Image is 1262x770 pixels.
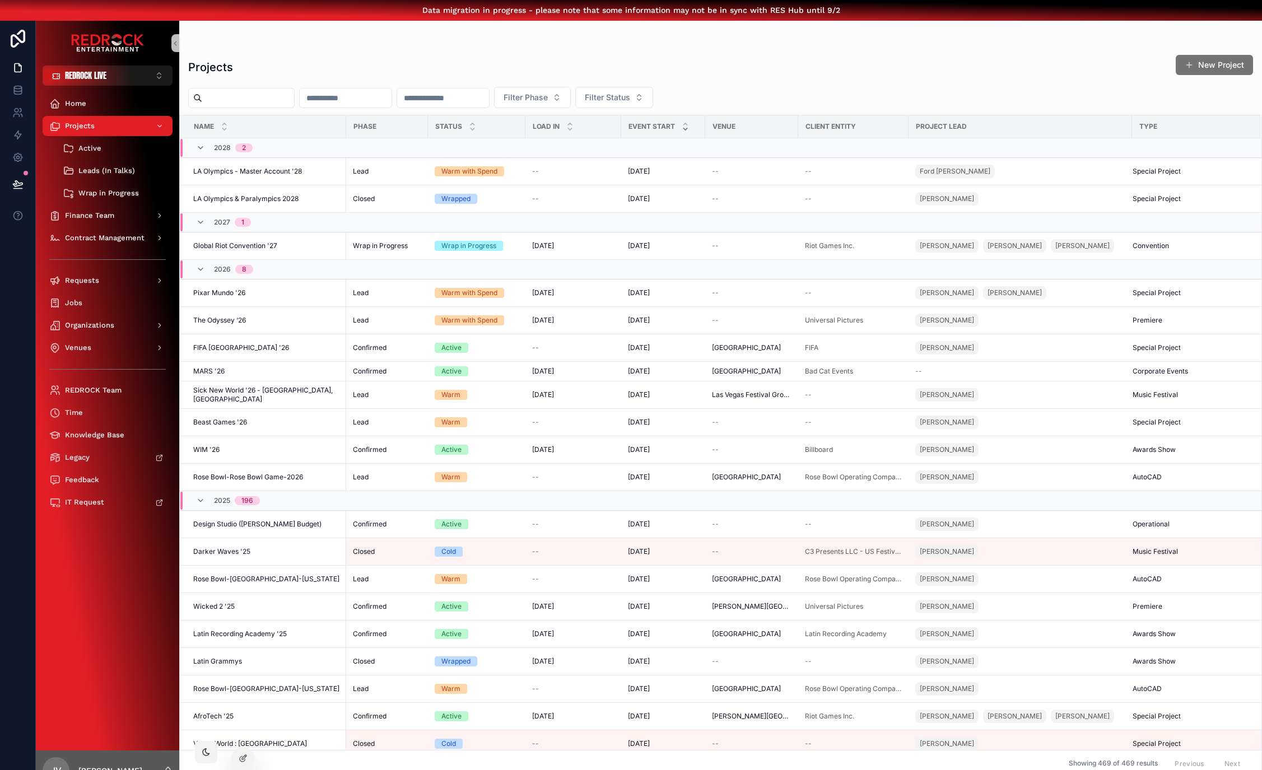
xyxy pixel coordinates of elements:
[43,447,173,468] a: Legacy
[1133,241,1247,250] a: Convention
[36,86,179,527] div: scrollable content
[193,367,339,376] a: MARS '26
[193,418,339,427] a: Beast Games '26
[805,418,902,427] a: --
[1133,390,1247,399] a: Music Festival
[193,418,247,427] span: Beast Games '26
[532,473,539,482] span: --
[712,288,791,297] a: --
[441,390,460,400] div: Warm
[78,189,139,198] span: Wrap in Progress
[983,239,1046,253] a: [PERSON_NAME]
[628,547,650,556] span: [DATE]
[1133,343,1181,352] span: Special Project
[1133,241,1169,250] span: Convention
[71,34,144,52] img: App logo
[628,473,698,482] a: [DATE]
[435,547,519,557] a: Cold
[805,167,812,176] span: --
[78,144,101,153] span: Active
[805,343,818,352] span: FIFA
[1133,167,1181,176] span: Special Project
[532,473,614,482] a: --
[628,445,650,454] span: [DATE]
[805,367,853,376] a: Bad Cat Events
[43,492,173,512] a: IT Request
[915,237,1125,255] a: [PERSON_NAME][PERSON_NAME][PERSON_NAME]
[805,288,812,297] span: --
[353,241,408,250] span: Wrap in Progress
[43,315,173,335] a: Organizations
[78,166,135,175] span: Leads (In Talks)
[712,390,791,399] a: Las Vegas Festival Grounds
[712,520,791,529] a: --
[353,390,369,399] span: Lead
[353,473,369,482] span: Lead
[214,496,230,505] span: 2025
[915,441,1125,459] a: [PERSON_NAME]
[1133,520,1170,529] span: Operational
[805,343,902,352] a: FIFA
[988,288,1042,297] span: [PERSON_NAME]
[712,473,791,482] a: [GEOGRAPHIC_DATA]
[532,288,554,297] span: [DATE]
[628,473,650,482] span: [DATE]
[353,167,369,176] span: Lead
[805,473,902,482] a: Rose Bowl Operating Company
[353,367,386,376] span: Confirmed
[494,87,571,108] button: Select Button
[920,390,974,399] span: [PERSON_NAME]
[532,520,539,529] span: --
[193,167,339,176] a: LA Olympics - Master Account '28
[193,343,289,352] span: FIFA [GEOGRAPHIC_DATA] '26
[353,473,421,482] a: Lead
[65,276,99,285] span: Requests
[65,475,99,484] span: Feedback
[193,194,339,203] a: LA Olympics & Paralympics 2028
[193,194,299,203] span: LA Olympics & Paralympics 2028
[193,241,277,250] span: Global Riot Convention '27
[193,316,339,325] a: The Odyssey ‘26
[441,166,497,176] div: Warm with Spend
[65,498,104,507] span: IT Request
[712,167,791,176] a: --
[193,547,339,556] a: Darker Waves '25
[915,416,979,429] a: [PERSON_NAME]
[532,241,554,250] span: [DATE]
[805,167,902,176] a: --
[353,288,421,297] a: Lead
[56,183,173,203] a: Wrap in Progress
[805,520,902,529] a: --
[805,367,902,376] a: Bad Cat Events
[214,218,230,227] span: 2027
[214,265,231,274] span: 2026
[532,418,614,427] a: --
[43,116,173,136] a: Projects
[712,520,719,529] span: --
[1133,316,1247,325] a: Premiere
[193,288,245,297] span: Pixar Mundo '26
[1133,418,1181,427] span: Special Project
[532,288,614,297] a: [DATE]
[441,315,497,325] div: Warm with Spend
[193,473,339,482] a: Rose Bowl-Rose Bowl Game-2026
[65,453,90,462] span: Legacy
[56,161,173,181] a: Leads (In Talks)
[712,241,719,250] span: --
[43,338,173,358] a: Venues
[805,316,863,325] a: Universal Pictures
[915,339,1125,357] a: [PERSON_NAME]
[353,445,421,454] a: Confirmed
[628,194,698,203] a: [DATE]
[915,468,1125,486] a: [PERSON_NAME]
[628,390,650,399] span: [DATE]
[353,343,386,352] span: Confirmed
[805,241,902,250] a: Riot Games Inc.
[441,472,460,482] div: Warm
[441,194,471,204] div: Wrapped
[435,288,519,298] a: Warm with Spend
[915,239,979,253] a: [PERSON_NAME]
[532,167,539,176] span: --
